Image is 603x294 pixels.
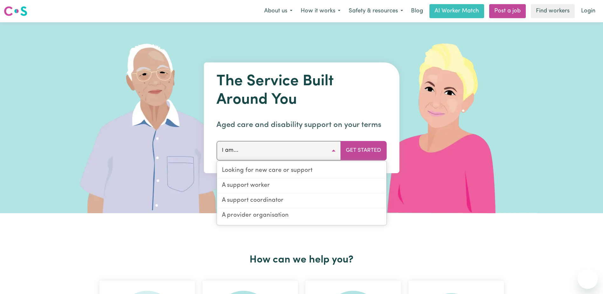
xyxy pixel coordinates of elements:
[216,161,387,225] div: I am...
[217,178,386,193] a: A support worker
[217,164,386,178] a: Looking for new care or support
[4,5,27,17] img: Careseekers logo
[96,254,508,266] h2: How can we help you?
[340,141,387,160] button: Get Started
[4,4,27,18] a: Careseekers logo
[216,119,387,131] p: Aged care and disability support on your terms
[577,4,599,18] a: Login
[216,73,387,109] h1: The Service Built Around You
[260,4,297,18] button: About us
[345,4,407,18] button: Safety & resources
[578,269,598,289] iframe: Button to launch messaging window
[217,208,386,223] a: A provider organisation
[407,4,427,18] a: Blog
[531,4,575,18] a: Find workers
[297,4,345,18] button: How it works
[216,141,341,160] button: I am...
[429,4,484,18] a: AI Worker Match
[217,193,386,208] a: A support coordinator
[489,4,526,18] a: Post a job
